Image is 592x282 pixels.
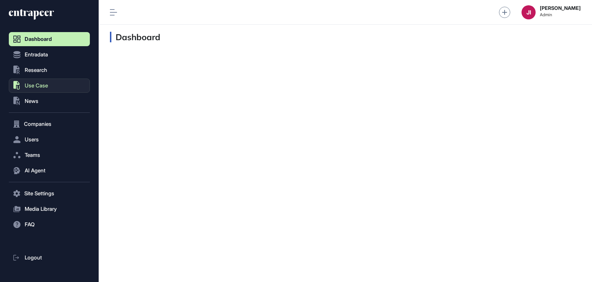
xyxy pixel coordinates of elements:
span: Entradata [25,52,48,57]
button: Media Library [9,202,90,216]
h3: Dashboard [110,32,160,42]
span: Companies [24,121,51,127]
span: Admin [540,12,581,17]
button: Teams [9,148,90,162]
a: Logout [9,251,90,265]
button: JI [522,5,536,19]
span: Teams [25,152,40,158]
strong: [PERSON_NAME] [540,5,581,11]
button: Use Case [9,79,90,93]
button: Entradata [9,48,90,62]
button: Site Settings [9,186,90,201]
a: Dashboard [9,32,90,46]
span: FAQ [25,222,35,227]
span: Research [25,67,47,73]
button: AI Agent [9,164,90,178]
button: FAQ [9,217,90,232]
span: AI Agent [25,168,45,173]
span: News [25,98,38,104]
span: Logout [25,255,42,260]
span: Dashboard [25,36,52,42]
button: Companies [9,117,90,131]
button: Users [9,133,90,147]
span: Site Settings [24,191,54,196]
span: Media Library [25,206,57,212]
button: News [9,94,90,108]
span: Users [25,137,39,142]
button: Research [9,63,90,77]
span: Use Case [25,83,48,88]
